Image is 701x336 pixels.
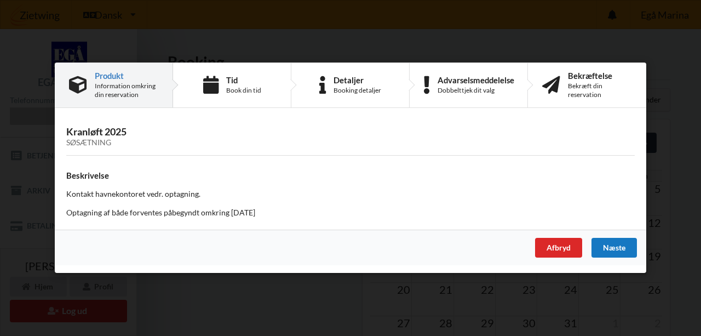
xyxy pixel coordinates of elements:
div: Produkt [95,71,158,80]
div: Dobbelttjek dit valg [438,86,514,95]
div: Afbryd [535,238,582,258]
h3: Kranløft 2025 [66,126,635,148]
div: Advarselsmeddelelse [438,76,514,84]
div: Søsætning [66,139,635,148]
div: Booking detaljer [334,86,381,95]
p: Optagning af både forventes påbegyndt omkring [DATE] [66,208,635,219]
div: Bekræft din reservation [568,82,632,99]
h4: Beskrivelse [66,170,635,181]
div: Næste [591,238,637,258]
div: Tid [226,76,261,84]
div: Book din tid [226,86,261,95]
p: Kontakt havnekontoret vedr. optagning. [66,189,635,200]
div: Detaljer [334,76,381,84]
div: Bekræftelse [568,71,632,80]
div: Information omkring din reservation [95,82,158,99]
